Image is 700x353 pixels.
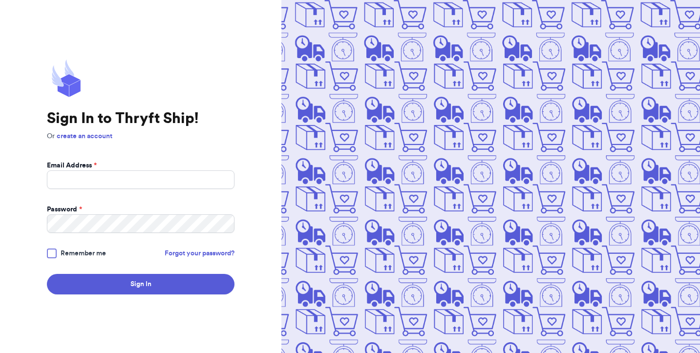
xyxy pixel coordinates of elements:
[47,161,97,170] label: Email Address
[61,249,106,258] span: Remember me
[47,274,234,294] button: Sign In
[57,133,112,140] a: create an account
[47,110,234,127] h1: Sign In to Thryft Ship!
[47,131,234,141] p: Or
[165,249,234,258] a: Forgot your password?
[47,205,82,214] label: Password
